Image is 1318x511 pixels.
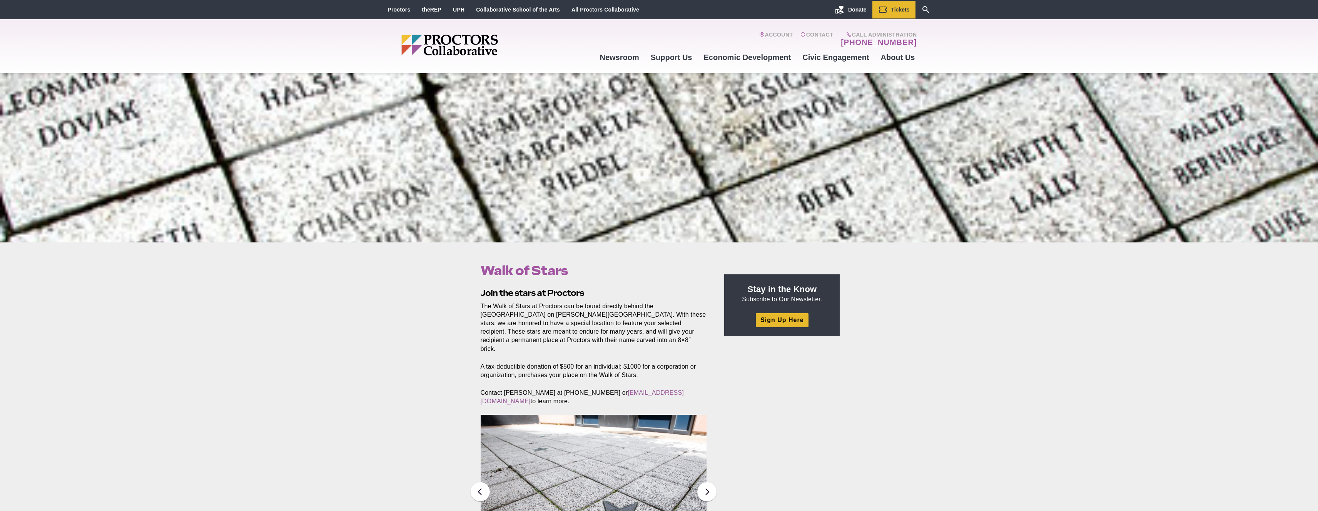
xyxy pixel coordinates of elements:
[748,284,817,294] strong: Stay in the Know
[891,7,910,13] span: Tickets
[645,47,698,68] a: Support Us
[481,362,707,379] p: A tax-deductible donation of $500 for an individual; $1000 for a corporation or organization, pur...
[481,263,707,278] h1: Walk of Stars
[471,482,490,501] button: Previous slide
[733,284,830,304] p: Subscribe to Our Newsletter.
[756,313,808,327] a: Sign Up Here
[481,302,707,353] p: The Walk of Stars at Proctors can be found directly behind the [GEOGRAPHIC_DATA] on [PERSON_NAME]...
[594,47,645,68] a: Newsroom
[401,35,557,55] img: Proctors logo
[829,1,872,18] a: Donate
[697,482,717,501] button: Next slide
[481,287,707,299] h2: Join the stars at Proctors
[841,38,917,47] a: [PHONE_NUMBER]
[872,1,915,18] a: Tickets
[698,47,797,68] a: Economic Development
[453,7,464,13] a: UPH
[759,32,793,47] a: Account
[797,47,875,68] a: Civic Engagement
[848,7,866,13] span: Donate
[481,389,684,404] span: Contact [PERSON_NAME] at [PHONE_NUMBER] or to learn more.
[422,7,441,13] a: theREP
[476,7,560,13] a: Collaborative School of the Arts
[388,7,411,13] a: Proctors
[571,7,639,13] a: All Proctors Collaborative
[839,32,917,38] span: Call Administration
[915,1,936,18] a: Search
[481,389,684,404] a: Link ckirkaldy@proctors.org
[800,32,833,47] a: Contact
[875,47,921,68] a: About Us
